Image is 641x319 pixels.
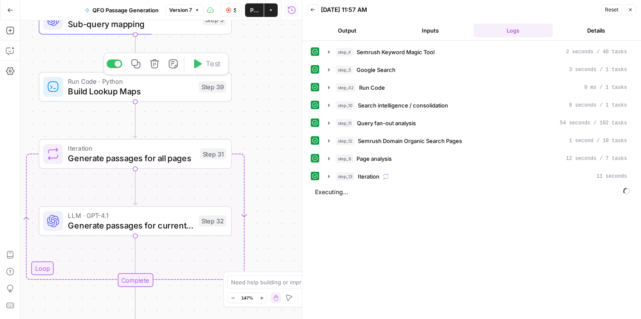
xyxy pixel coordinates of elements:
span: Run Code · Python [68,76,194,86]
span: LLM · GPT-4.1 [68,210,194,220]
span: 6 seconds / 1 tasks [569,102,627,109]
button: Output [307,24,387,37]
span: Build Lookup Maps [68,85,194,97]
span: Publish [250,6,259,14]
div: Run Code · PythonBuild Lookup MapsStep 39Test [39,72,231,102]
button: 12 seconds / 7 tasks [323,152,632,165]
span: step_5 [336,66,353,74]
span: step_42 [336,83,356,92]
div: Step 9 [203,14,226,25]
span: 12 seconds / 7 tasks [566,155,627,162]
span: step_11 [336,119,354,127]
button: Version 7 [165,5,203,16]
span: Generate passages for all pages [68,152,195,164]
span: step_10 [336,101,354,110]
button: Stop Run [220,3,242,17]
span: Iteration [68,143,195,154]
span: 1 second / 10 tasks [569,137,627,145]
button: Details [556,24,636,37]
button: 3 seconds / 1 tasks [323,63,632,77]
span: step_4 [336,48,353,56]
button: 54 seconds / 102 tasks [323,116,632,130]
span: step_13 [336,172,354,181]
span: Search intelligence / consolidation [358,101,448,110]
button: Logs [474,24,553,37]
button: QFO Passage Generation [80,3,164,17]
span: 3 seconds / 1 tasks [569,66,627,74]
span: Iteration [358,172,379,181]
button: Reset [601,4,622,15]
span: 2 seconds / 40 tasks [566,48,627,56]
span: 54 seconds / 102 tasks [560,119,627,127]
span: Google Search [357,66,396,74]
span: Sub-query mapping [68,18,198,30]
span: Stop Run [234,6,236,14]
span: Run Code [359,83,385,92]
button: 0 ms / 1 tasks [323,81,632,94]
button: 11 seconds [323,170,632,183]
div: LLM · GPT-4.1Generate passages for current pageStep 32 [39,206,231,236]
span: Reset [605,6,619,14]
span: Version 7 [169,6,192,14]
span: 147% [241,294,253,301]
span: Page analysis [357,154,392,163]
div: Step 39 [199,81,226,92]
button: Publish [245,3,264,17]
button: 6 seconds / 1 tasks [323,99,632,112]
span: Semrush Keyword Magic Tool [357,48,435,56]
span: Query fan-out analysis [357,119,416,127]
span: step_8 [336,154,353,163]
span: Test [206,58,220,69]
span: QFO Passage Generation [92,6,159,14]
span: Semrush Domain Organic Search Pages [358,137,462,145]
button: 2 seconds / 40 tasks [323,45,632,59]
button: Inputs [390,24,470,37]
span: 0 ms / 1 tasks [584,84,627,91]
span: 11 seconds [596,173,627,180]
span: Executing... [312,185,633,199]
div: Step 32 [199,215,226,226]
g: Edge from step_39 to step_31 [134,102,137,137]
span: Generate passages for current page [68,219,194,231]
div: LoopIterationGenerate passages for all pagesStep 31 [39,139,231,169]
div: Complete [117,273,153,287]
div: Step 31 [200,148,226,159]
div: Sub-query mappingStep 9 [39,5,231,35]
span: step_12 [336,137,354,145]
g: Edge from step_31 to step_32 [134,169,137,205]
div: Complete [39,273,231,287]
button: Test [187,56,226,72]
button: 1 second / 10 tasks [323,134,632,148]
